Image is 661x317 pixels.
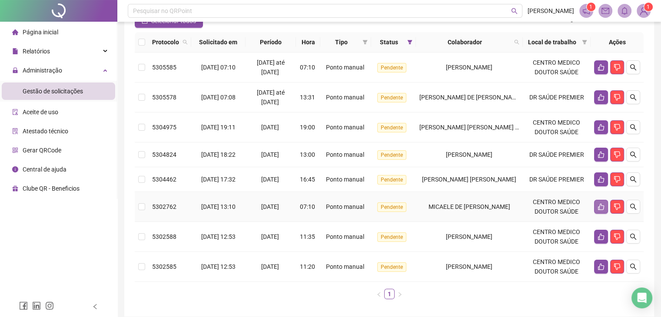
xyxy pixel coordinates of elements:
sup: 1 [587,3,595,11]
span: 16:45 [300,176,315,183]
span: 5302588 [152,233,176,240]
li: 1 [384,289,395,299]
td: DR SAÚDE PREMIER [523,167,591,192]
span: [DATE] 13:10 [201,203,236,210]
span: [DATE] até [DATE] [257,59,285,76]
span: Administração [23,67,62,74]
span: [PERSON_NAME] [446,233,492,240]
span: lock [12,67,18,73]
span: [PERSON_NAME] [PERSON_NAME] SOBREIRA [419,124,544,131]
span: solution [12,128,18,134]
span: filter [405,36,414,49]
div: Ações [594,37,640,47]
span: Status [375,37,404,47]
span: 13:00 [300,151,315,158]
span: [DATE] 07:08 [201,94,236,101]
span: Pendente [377,175,406,185]
span: Pendente [377,262,406,272]
span: Clube QR - Beneficios [23,185,80,192]
span: Gestão de solicitações [23,88,83,95]
span: search [511,8,518,14]
span: [DATE] [261,233,279,240]
span: Central de ajuda [23,166,66,173]
span: search [630,263,637,270]
span: Ponto manual [326,151,364,158]
span: dislike [614,64,621,71]
span: qrcode [12,147,18,153]
span: like [598,94,605,101]
td: DR SAÚDE PREMIER [523,83,591,112]
span: Pendente [377,232,406,242]
span: 5304462 [152,176,176,183]
span: 07:10 [300,64,315,71]
span: audit [12,109,18,115]
span: 19:00 [300,124,315,131]
span: filter [580,36,589,49]
span: search [512,36,521,49]
img: 74023 [637,4,650,17]
td: DR SAÚDE PREMIER [523,142,591,167]
span: [PERSON_NAME] [446,151,492,158]
span: Ponto manual [326,233,364,240]
th: Hora [296,32,320,53]
span: right [397,292,402,297]
span: like [598,124,605,131]
div: Open Intercom Messenger [631,287,652,308]
td: CENTRO MEDICO DOUTOR SAÚDE [523,53,591,83]
span: like [598,203,605,210]
td: CENTRO MEDICO DOUTOR SAÚDE [523,192,591,222]
span: like [598,64,605,71]
span: Página inicial [23,29,58,36]
span: 07:10 [300,203,315,210]
span: 5304824 [152,151,176,158]
span: 5302585 [152,263,176,270]
span: file [12,48,18,54]
span: search [630,94,637,101]
span: facebook [19,301,28,310]
span: [DATE] 07:10 [201,64,236,71]
span: 13:31 [300,94,315,101]
span: Colaborador [419,37,511,47]
span: Pendente [377,202,406,212]
span: [DATE] até [DATE] [257,89,285,106]
span: filter [582,40,587,45]
span: Pendente [377,63,406,73]
span: 5304975 [152,124,176,131]
span: like [598,151,605,158]
span: 5305585 [152,64,176,71]
span: instagram [45,301,54,310]
span: search [630,233,637,240]
span: search [181,36,189,49]
span: Ponto manual [326,64,364,71]
span: 5302762 [152,203,176,210]
span: [PERSON_NAME] [446,263,492,270]
th: Período [246,32,296,53]
span: [DATE] 12:53 [201,263,236,270]
td: CENTRO MEDICO DOUTOR SAÚDE [523,252,591,282]
span: dislike [614,124,621,131]
span: dislike [614,151,621,158]
span: notification [582,7,590,15]
span: search [630,203,637,210]
span: [DATE] [261,263,279,270]
span: dislike [614,263,621,270]
sup: Atualize o seu contato no menu Meus Dados [644,3,653,11]
span: like [598,263,605,270]
span: info-circle [12,166,18,172]
span: Pendente [377,93,406,102]
span: left [376,292,382,297]
span: Atestado técnico [23,128,68,135]
span: Local de trabalho [526,37,578,47]
span: like [598,176,605,183]
span: [PERSON_NAME] DE [PERSON_NAME] [419,94,522,101]
span: like [598,233,605,240]
span: Ponto manual [326,203,364,210]
span: mail [601,7,609,15]
span: Pendente [377,123,406,132]
span: 11:20 [300,263,315,270]
span: [DATE] 12:53 [201,233,236,240]
span: [DATE] 18:22 [201,151,236,158]
span: [DATE] [261,124,279,131]
span: search [514,40,519,45]
span: dislike [614,233,621,240]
